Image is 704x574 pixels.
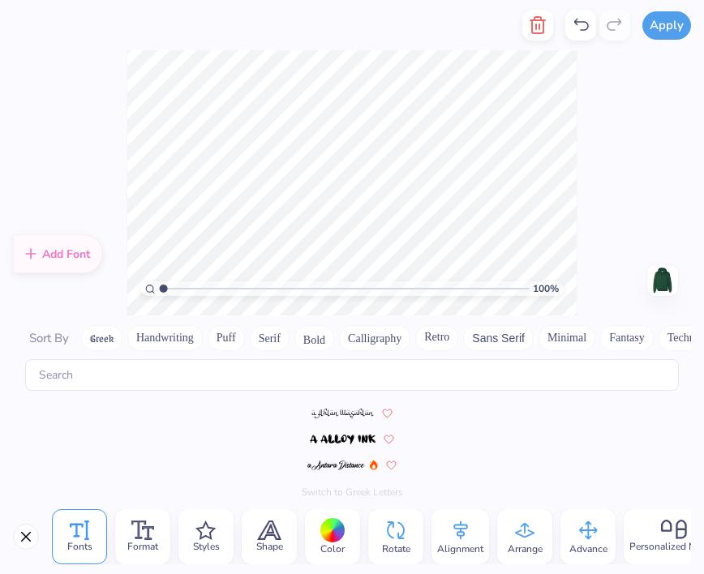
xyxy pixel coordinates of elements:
button: Apply [642,11,691,40]
button: Calligraphy [339,325,410,351]
img: a Antara Distance [307,460,364,470]
span: Sort By [29,330,69,346]
span: Arrange [508,542,543,555]
img: Front [650,268,676,293]
button: Switch to Greek Letters [302,486,403,499]
span: Advance [569,542,607,555]
button: Handwriting [127,325,203,351]
div: Add Font [13,234,103,273]
button: Greek [81,325,122,351]
span: Shape [256,540,283,553]
button: Close [13,524,39,550]
span: Color [320,542,345,555]
button: Retro [415,325,458,351]
span: Styles [193,540,220,553]
button: Serif [250,325,290,351]
span: Format [127,540,158,553]
button: Bold [294,325,334,351]
input: Search [25,359,679,391]
img: a Ahlan Wasahlan [311,409,373,418]
span: Alignment [437,542,483,555]
button: Sans Serif [463,325,534,351]
button: Minimal [539,325,595,351]
span: Rotate [382,542,410,555]
button: Puff [208,325,245,351]
button: Fantasy [600,325,654,351]
span: 100 % [533,281,559,296]
img: a Alloy Ink [310,435,376,444]
span: Fonts [67,540,92,553]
